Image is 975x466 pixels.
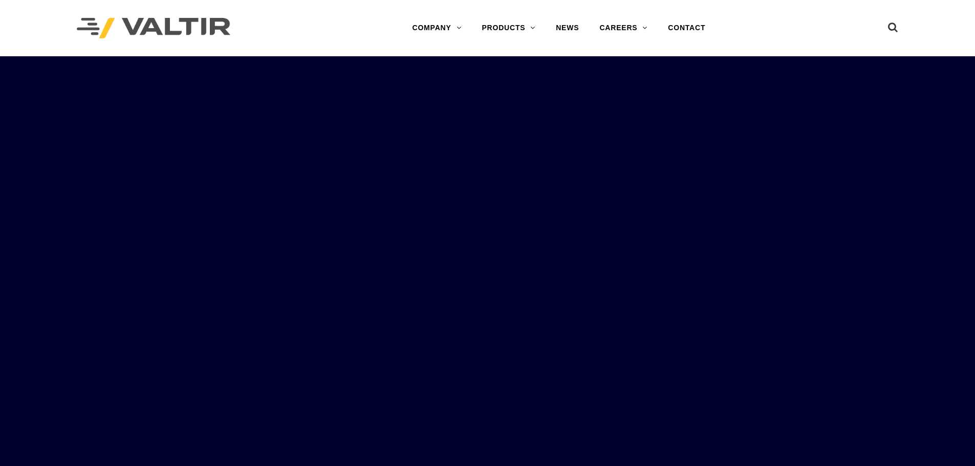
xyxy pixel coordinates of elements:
a: COMPANY [402,18,471,38]
a: CONTACT [658,18,716,38]
img: Valtir [77,18,230,39]
a: NEWS [546,18,589,38]
a: PRODUCTS [471,18,546,38]
a: CAREERS [589,18,658,38]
